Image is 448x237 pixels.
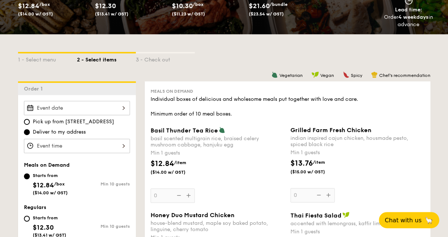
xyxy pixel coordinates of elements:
span: Regulars [24,204,46,211]
div: Min 1 guests [290,228,424,236]
div: 2 - Select items [77,53,136,64]
button: Chat with us🦙 [379,212,439,228]
span: /item [313,160,325,165]
div: accented with lemongrass, kaffir lime leaf, red chilli [290,220,424,227]
img: icon-chef-hat.a58ddaea.svg [371,71,378,78]
img: icon-vegetarian.fe4039eb.svg [219,127,225,133]
span: ($14.00 w/ GST) [18,11,53,17]
input: Event date [24,101,130,115]
span: $21.60 [249,2,270,10]
span: 🦙 [424,216,433,224]
span: $12.84 [18,2,39,10]
input: Event time [24,139,130,153]
span: ($23.54 w/ GST) [249,11,284,17]
span: Meals on Demand [24,162,70,168]
img: icon-spicy.37a8142b.svg [343,71,349,78]
span: Meals on Demand [151,89,193,94]
div: Min 1 guests [151,149,285,157]
div: Min 10 guests [77,181,130,187]
span: Chat with us [385,217,421,224]
strong: 4 weekdays [398,14,428,20]
span: Spicy [351,73,362,78]
span: /box [39,2,50,7]
div: Individual boxes of delicious and wholesome meals put together with love and care. Minimum order ... [151,96,424,118]
img: icon-vegan.f8ff3823.svg [342,212,350,218]
span: Honey Duo Mustard Chicken [151,212,234,219]
img: icon-vegetarian.fe4039eb.svg [271,71,278,78]
div: Starts from [33,173,68,178]
input: Deliver to my address [24,129,30,135]
input: Pick up from [STREET_ADDRESS] [24,119,30,125]
span: Grilled Farm Fresh Chicken [290,127,371,134]
span: Deliver to my address [33,128,86,136]
span: /item [174,160,186,165]
img: icon-vegan.f8ff3823.svg [311,71,319,78]
span: ($14.00 w/ GST) [33,190,68,195]
span: $12.84 [33,181,54,189]
input: Starts from$12.84/box($14.00 w/ GST)Min 10 guests [24,173,30,179]
div: 1 - Select menu [18,53,77,64]
div: 3 - Check out [136,53,195,64]
div: basil scented multigrain rice, braised celery mushroom cabbage, hanjuku egg [151,135,285,148]
span: Lead time: [395,7,422,13]
span: $10.30 [172,2,193,10]
span: /bundle [270,2,288,7]
span: Basil Thunder Tea Rice [151,127,218,134]
input: Starts from$12.30($13.41 w/ GST)Min 10 guests [24,216,30,222]
span: ($14.00 w/ GST) [151,169,201,175]
span: ($11.23 w/ GST) [172,11,205,17]
span: $12.30 [33,223,54,231]
span: Thai Fiesta Salad [290,212,342,219]
span: Chef's recommendation [379,73,430,78]
span: Vegetarian [279,73,303,78]
span: /box [193,2,204,7]
div: house-blend mustard, maple soy baked potato, linguine, cherry tomato [151,220,285,233]
span: $13.76 [290,159,313,168]
span: ($15.00 w/ GST) [290,169,341,175]
span: /box [54,181,65,187]
div: Min 1 guests [290,149,424,156]
span: Pick up from [STREET_ADDRESS] [33,118,114,125]
span: $12.84 [151,159,174,168]
div: Order in advance [384,14,433,28]
div: indian inspired cajun chicken, housmade pesto, spiced black rice [290,135,424,148]
div: Min 10 guests [77,224,130,229]
div: Starts from [33,215,66,221]
span: $12.30 [95,2,116,10]
span: Vegan [320,73,334,78]
span: Order 1 [24,86,46,92]
span: ($13.41 w/ GST) [95,11,128,17]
